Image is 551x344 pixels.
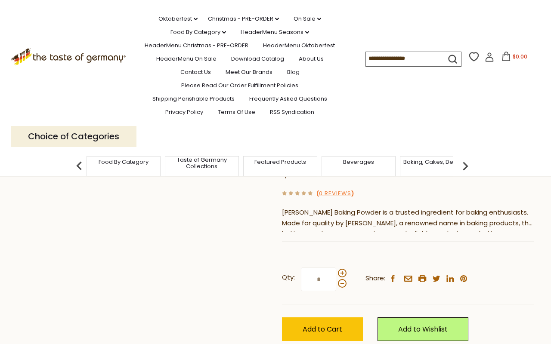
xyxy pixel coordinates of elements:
a: Terms of Use [218,107,255,117]
input: Qty: [301,267,336,291]
a: HeaderMenu Christmas - PRE-ORDER [145,41,248,50]
strong: Qty: [282,272,295,283]
button: $0.00 [496,52,532,64]
span: Share: [365,273,385,284]
img: next arrow [457,157,474,175]
a: Food By Category [99,159,149,165]
span: ( ) [316,189,354,197]
a: HeaderMenu On Sale [156,54,217,64]
a: Baking, Cakes, Desserts [403,159,470,165]
a: Taste of Germany Collections [167,157,236,169]
a: Meet Our Brands [226,68,272,77]
a: On Sale [294,14,321,24]
span: $0.00 [513,53,527,60]
img: previous arrow [71,157,88,175]
a: HeaderMenu Oktoberfest [263,41,335,50]
a: Please Read Our Order Fulfillment Policies [181,81,298,90]
a: Contact Us [180,68,211,77]
a: 0 Reviews [319,189,351,198]
div: [PERSON_NAME] Baking Powder is a trusted ingredient for baking enthusiasts. Made for quality by [... [282,207,534,233]
a: Christmas - PRE-ORDER [208,14,279,24]
a: Privacy Policy [165,107,203,117]
a: Beverages [343,159,374,165]
a: RSS Syndication [270,107,314,117]
a: Shipping Perishable Products [152,94,235,104]
a: Blog [287,68,300,77]
a: Download Catalog [231,54,284,64]
p: Choice of Categories [11,126,136,147]
span: Add to Cart [303,324,342,334]
a: Add to Wishlist [378,317,468,341]
a: Food By Category [170,28,226,37]
button: Add to Cart [282,317,363,341]
a: Featured Products [254,159,306,165]
a: Frequently Asked Questions [249,94,327,104]
a: HeaderMenu Seasons [241,28,309,37]
a: About Us [299,54,324,64]
a: Oktoberfest [158,14,198,24]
